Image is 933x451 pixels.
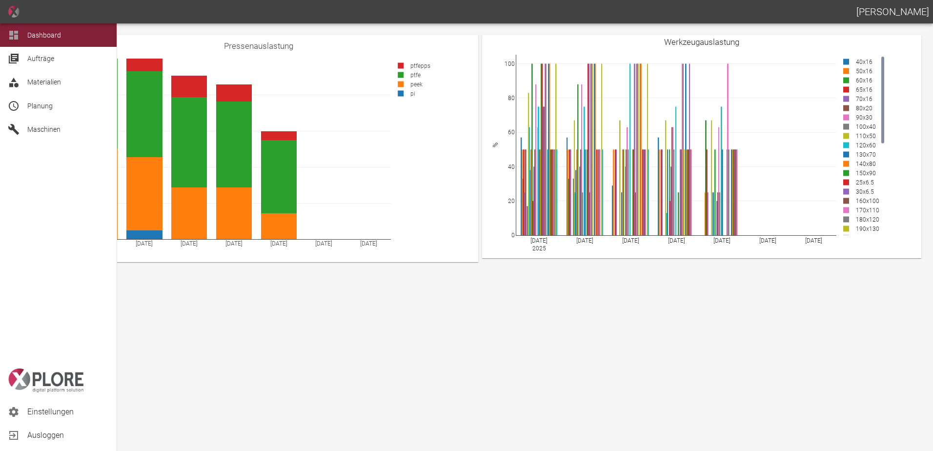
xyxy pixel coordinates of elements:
span: Materialien [27,78,61,86]
img: logo [8,369,84,392]
img: icon [8,6,20,18]
span: Ausloggen [27,430,109,441]
span: Einstellungen [27,406,109,418]
span: Planung [27,102,53,110]
span: Aufträge [27,55,54,62]
span: Maschinen [27,125,61,133]
h1: [PERSON_NAME] [856,4,929,20]
span: Dashboard [27,31,61,39]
